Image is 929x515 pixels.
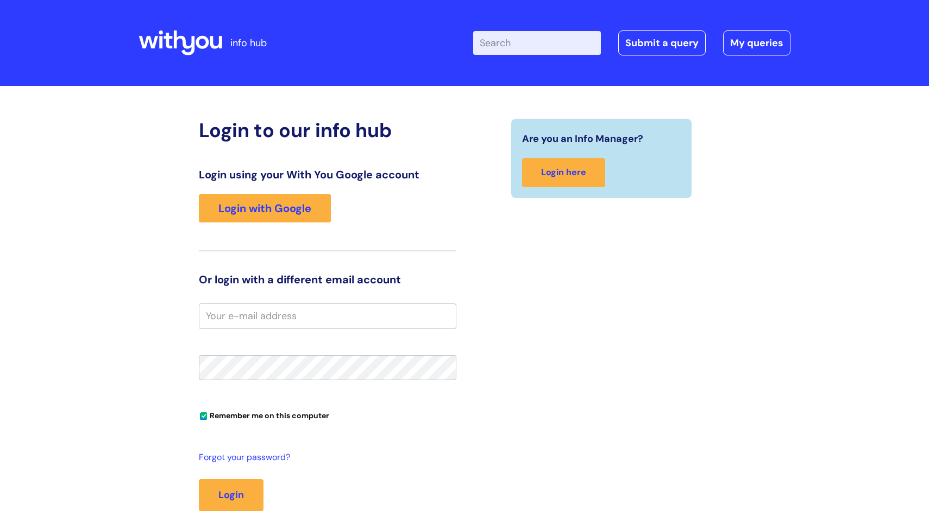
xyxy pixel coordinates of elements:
[473,31,601,55] input: Search
[199,303,456,328] input: Your e-mail address
[199,479,263,511] button: Login
[199,406,456,424] div: You can uncheck this option if you're logging in from a shared device
[199,168,456,181] h3: Login using your With You Google account
[199,119,456,142] h2: Login to our info hub
[199,194,331,222] a: Login with Google
[723,30,790,55] a: My queries
[199,450,451,466] a: Forgot your password?
[522,130,643,147] span: Are you an Info Manager?
[199,408,329,420] label: Remember me on this computer
[522,158,605,187] a: Login here
[200,413,207,420] input: Remember me on this computer
[199,273,456,286] h3: Or login with a different email account
[618,30,706,55] a: Submit a query
[230,34,267,52] p: info hub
